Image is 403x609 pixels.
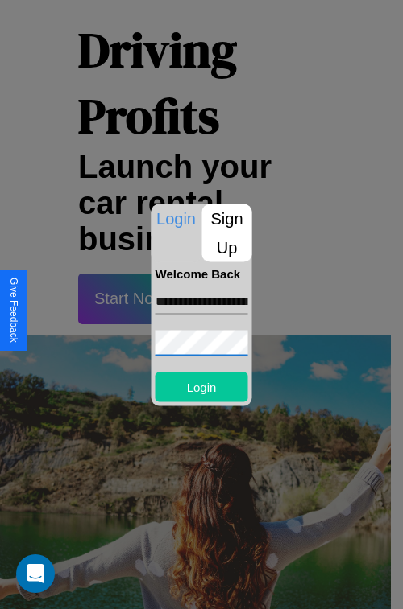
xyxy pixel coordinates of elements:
button: Login [156,372,248,401]
div: Open Intercom Messenger [16,554,55,593]
p: Login [152,204,201,232]
h4: Welcome Back [156,266,248,280]
div: Give Feedback [8,278,19,343]
p: Sign Up [202,204,252,261]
